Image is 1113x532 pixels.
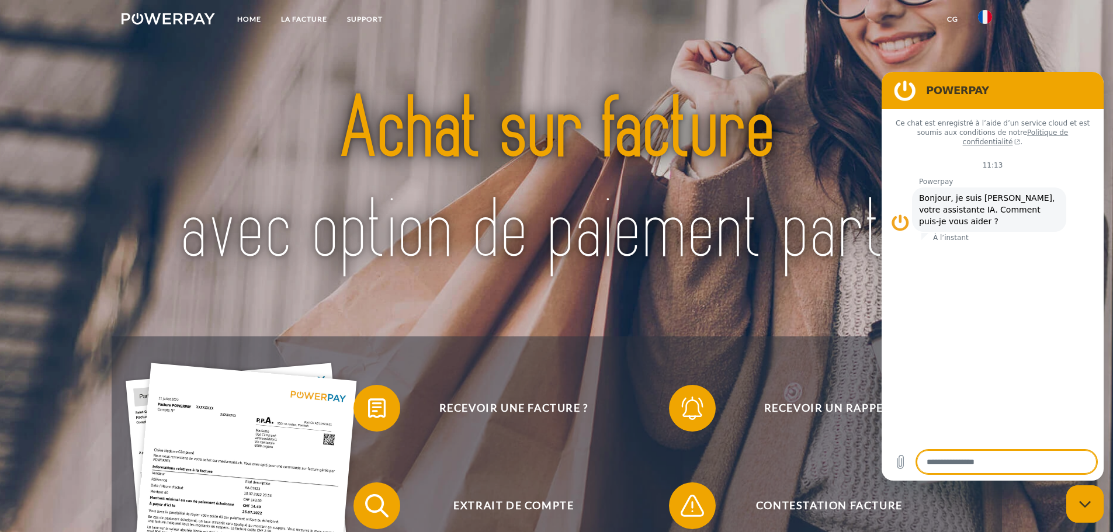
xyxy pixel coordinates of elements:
a: LA FACTURE [271,9,337,30]
img: qb_warning.svg [678,491,707,520]
a: Home [227,9,271,30]
span: Recevoir un rappel? [686,385,972,432]
img: title-powerpay_fr.svg [164,53,949,309]
img: logo-powerpay-white.svg [122,13,216,25]
span: Extrait de compte [370,482,657,529]
button: Recevoir une facture ? [353,385,657,432]
iframe: Fenêtre de messagerie [882,72,1104,481]
button: Recevoir un rappel? [669,385,973,432]
iframe: Bouton de lancement de la fenêtre de messagerie, conversation en cours [1066,485,1104,523]
a: CG [937,9,968,30]
button: Extrait de compte [353,482,657,529]
a: Support [337,9,393,30]
span: Recevoir une facture ? [370,385,657,432]
button: Contestation Facture [669,482,973,529]
img: qb_bell.svg [678,394,707,423]
img: fr [978,10,992,24]
img: qb_bill.svg [362,394,391,423]
span: Contestation Facture [686,482,972,529]
img: qb_search.svg [362,491,391,520]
